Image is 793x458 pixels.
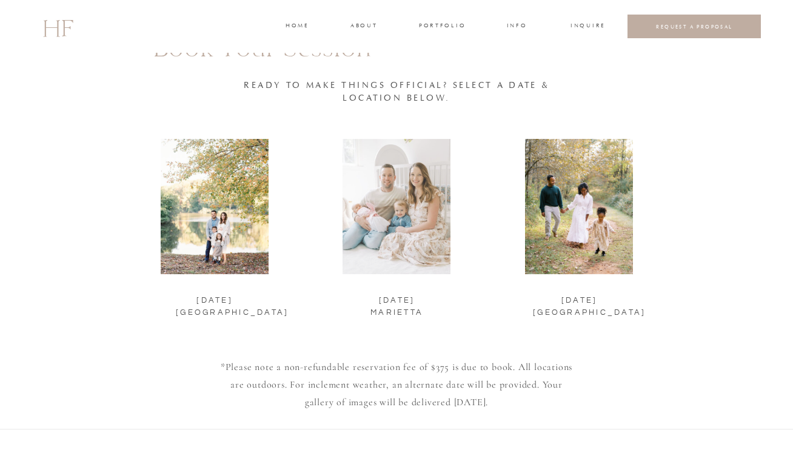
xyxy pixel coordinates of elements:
h2: *Please note a non-refundable reservation fee of $375 is due to book. All locations are outdoors.... [216,359,577,414]
h2: [DATE] marietta [350,295,444,306]
a: [DATE][GEOGRAPHIC_DATA] [533,295,626,306]
a: [DATE][GEOGRAPHIC_DATA] [176,295,253,306]
a: INFO [506,21,528,32]
a: about [350,21,376,32]
a: INQUIRE [570,21,603,32]
a: [DATE]marietta [350,295,444,306]
h1: Book Your Session [153,29,640,62]
a: HF [42,9,73,44]
a: home [286,21,308,32]
h1: Ready to make things official? select a DATE & LOCATION below. [225,79,568,112]
h2: [DATE] [GEOGRAPHIC_DATA] [533,295,626,306]
h2: [DATE] [GEOGRAPHIC_DATA] [176,295,253,306]
a: REQUEST A PROPOSAL [637,23,752,30]
a: portfolio [419,21,464,32]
